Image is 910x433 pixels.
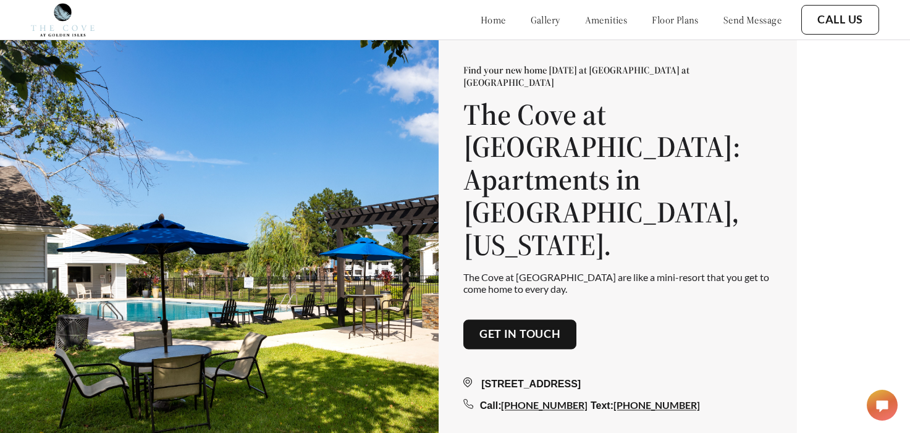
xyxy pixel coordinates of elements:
a: send message [723,14,782,26]
a: Call Us [817,13,863,27]
p: Find your new home [DATE] at [GEOGRAPHIC_DATA] at [GEOGRAPHIC_DATA] [463,64,772,88]
a: gallery [531,14,560,26]
button: Call Us [801,5,879,35]
a: [PHONE_NUMBER] [613,399,700,411]
a: home [481,14,506,26]
div: [STREET_ADDRESS] [463,377,772,392]
a: [PHONE_NUMBER] [501,399,588,411]
a: amenities [585,14,628,26]
span: Text: [591,400,613,411]
button: Get in touch [463,319,577,349]
img: cove_at_golden_isles_logo.png [31,3,95,36]
h1: The Cove at [GEOGRAPHIC_DATA]: Apartments in [GEOGRAPHIC_DATA], [US_STATE]. [463,98,772,261]
a: floor plans [652,14,699,26]
p: The Cove at [GEOGRAPHIC_DATA] are like a mini-resort that you get to come home to every day. [463,271,772,295]
span: Call: [480,400,502,411]
a: Get in touch [479,327,561,341]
